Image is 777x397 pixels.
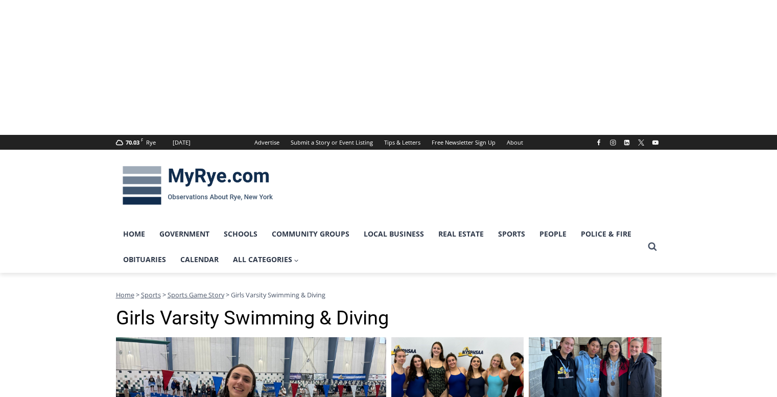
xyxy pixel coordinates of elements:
[116,290,134,299] a: Home
[285,135,379,150] a: Submit a Story or Event Listing
[635,136,647,149] a: X
[231,290,325,299] span: Girls Varsity Swimming & Diving
[141,137,143,143] span: F
[357,221,431,247] a: Local Business
[116,221,152,247] a: Home
[649,136,662,149] a: YouTube
[116,247,173,272] a: Obituaries
[173,138,191,147] div: [DATE]
[168,290,224,299] a: Sports Game Story
[574,221,639,247] a: Police & Fire
[136,290,139,299] span: >
[491,221,532,247] a: Sports
[643,238,662,256] button: View Search Form
[116,290,662,300] nav: Breadcrumbs
[226,290,229,299] span: >
[116,221,643,273] nav: Primary Navigation
[116,159,279,212] img: MyRye.com
[426,135,501,150] a: Free Newsletter Sign Up
[226,247,307,272] a: All Categories
[146,138,156,147] div: Rye
[126,138,139,146] span: 70.03
[607,136,619,149] a: Instagram
[501,135,529,150] a: About
[141,290,161,299] a: Sports
[532,221,574,247] a: People
[593,136,605,149] a: Facebook
[249,135,529,150] nav: Secondary Navigation
[233,254,299,265] span: All Categories
[152,221,217,247] a: Government
[249,135,285,150] a: Advertise
[217,221,265,247] a: Schools
[431,221,491,247] a: Real Estate
[116,307,662,330] h1: Girls Varsity Swimming & Diving
[621,136,633,149] a: Linkedin
[162,290,166,299] span: >
[379,135,426,150] a: Tips & Letters
[173,247,226,272] a: Calendar
[265,221,357,247] a: Community Groups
